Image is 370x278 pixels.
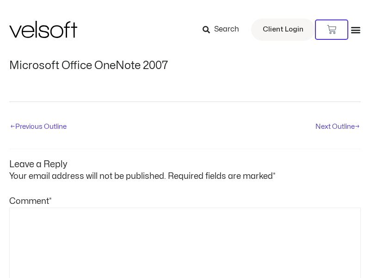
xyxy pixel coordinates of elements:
[10,120,67,135] a: ←Previous Outline
[9,21,77,38] img: Velsoft Training Materials
[203,22,246,38] a: Search
[251,19,315,41] a: Client Login
[9,149,361,170] h3: Leave a Reply
[9,101,361,136] nav: Post navigation
[214,24,239,36] span: Search
[168,172,276,180] span: Required fields are marked
[9,197,52,205] label: Comment
[263,24,303,36] span: Client Login
[9,172,166,180] span: Your email address will not be published.
[355,123,360,130] span: →
[315,120,360,135] a: Next Outline→
[9,59,361,72] h1: Microsoft Office OneNote 2007
[351,25,361,35] div: Menu Toggle
[10,123,15,130] span: ←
